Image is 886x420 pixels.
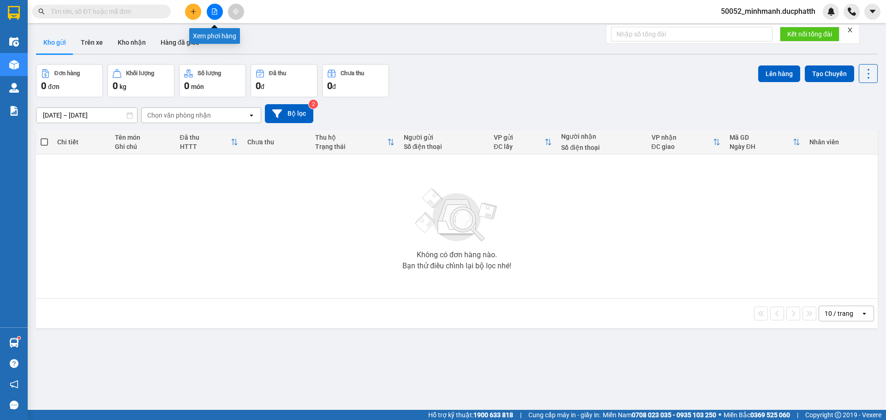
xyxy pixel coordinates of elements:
[489,130,557,154] th: Toggle SortBy
[315,134,387,141] div: Thu hộ
[847,27,853,33] span: close
[787,29,832,39] span: Kết nối tổng đài
[9,338,19,348] img: warehouse-icon
[805,65,854,82] button: Tạo Chuyến
[825,309,853,318] div: 10 / trang
[228,4,244,20] button: aim
[861,310,868,317] svg: open
[110,31,153,53] button: Kho nhận
[8,6,20,20] img: logo-vxr
[179,64,246,97] button: Số lượng0món
[9,106,19,116] img: solution-icon
[190,8,197,15] span: plus
[10,359,18,368] span: question-circle
[411,183,503,248] img: svg+xml;base64,PHN2ZyBjbGFzcz0ibGlzdC1wbHVnX19zdmciIHhtbG5zPSJodHRwOi8vd3d3LnczLm9yZy8yMDAwL3N2Zy...
[327,80,332,91] span: 0
[115,143,171,150] div: Ghi chú
[632,411,716,419] strong: 0708 023 035 - 0935 103 250
[494,134,545,141] div: VP gửi
[10,401,18,409] span: message
[10,380,18,389] span: notification
[108,64,174,97] button: Khối lượng0kg
[48,83,60,90] span: đơn
[725,130,805,154] th: Toggle SortBy
[180,134,231,141] div: Đã thu
[147,111,211,120] div: Chọn văn phòng nhận
[9,83,19,93] img: warehouse-icon
[750,411,790,419] strong: 0369 525 060
[54,70,80,77] div: Đơn hàng
[36,64,103,97] button: Đơn hàng0đơn
[311,130,399,154] th: Toggle SortBy
[120,83,126,90] span: kg
[809,138,873,146] div: Nhân viên
[561,133,642,140] div: Người nhận
[73,31,110,53] button: Trên xe
[309,100,318,109] sup: 2
[180,143,231,150] div: HTTT
[261,83,264,90] span: đ
[113,80,118,91] span: 0
[404,143,485,150] div: Số điện thoại
[315,143,387,150] div: Trạng thái
[797,410,798,420] span: |
[265,104,313,123] button: Bộ lọc
[417,251,497,259] div: Không có đơn hàng nào.
[713,6,823,17] span: 50052_minhmanh.ducphatth
[835,412,841,418] span: copyright
[652,134,713,141] div: VP nhận
[51,6,160,17] input: Tìm tên, số ĐT hoặc mã đơn
[868,7,877,16] span: caret-down
[494,143,545,150] div: ĐC lấy
[18,337,20,339] sup: 1
[322,64,389,97] button: Chưa thu0đ
[730,143,793,150] div: Ngày ĐH
[175,130,243,154] th: Toggle SortBy
[864,4,880,20] button: caret-down
[561,144,642,151] div: Số điện thoại
[827,7,835,16] img: icon-new-feature
[402,262,511,270] div: Bạn thử điều chỉnh lại bộ lọc nhé!
[38,8,45,15] span: search
[528,410,600,420] span: Cung cấp máy in - giấy in:
[404,134,485,141] div: Người gửi
[251,64,317,97] button: Đã thu0đ
[718,413,721,417] span: ⚪️
[41,80,46,91] span: 0
[730,134,793,141] div: Mã GD
[332,83,336,90] span: đ
[247,138,306,146] div: Chưa thu
[428,410,513,420] span: Hỗ trợ kỹ thuật:
[611,27,772,41] input: Nhập số tổng đài
[256,80,261,91] span: 0
[269,70,286,77] div: Đã thu
[207,4,223,20] button: file-add
[198,70,221,77] div: Số lượng
[36,108,137,123] input: Select a date range.
[9,60,19,70] img: warehouse-icon
[848,7,856,16] img: phone-icon
[248,112,255,119] svg: open
[126,70,154,77] div: Khối lượng
[520,410,521,420] span: |
[647,130,725,154] th: Toggle SortBy
[724,410,790,420] span: Miền Bắc
[341,70,364,77] div: Chưa thu
[153,31,207,53] button: Hàng đã giao
[9,37,19,47] img: warehouse-icon
[780,27,839,41] button: Kết nối tổng đài
[184,80,189,91] span: 0
[57,138,105,146] div: Chi tiết
[115,134,171,141] div: Tên món
[185,4,201,20] button: plus
[233,8,239,15] span: aim
[758,65,800,82] button: Lên hàng
[191,83,204,90] span: món
[36,31,73,53] button: Kho gửi
[211,8,218,15] span: file-add
[473,411,513,419] strong: 1900 633 818
[603,410,716,420] span: Miền Nam
[652,143,713,150] div: ĐC giao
